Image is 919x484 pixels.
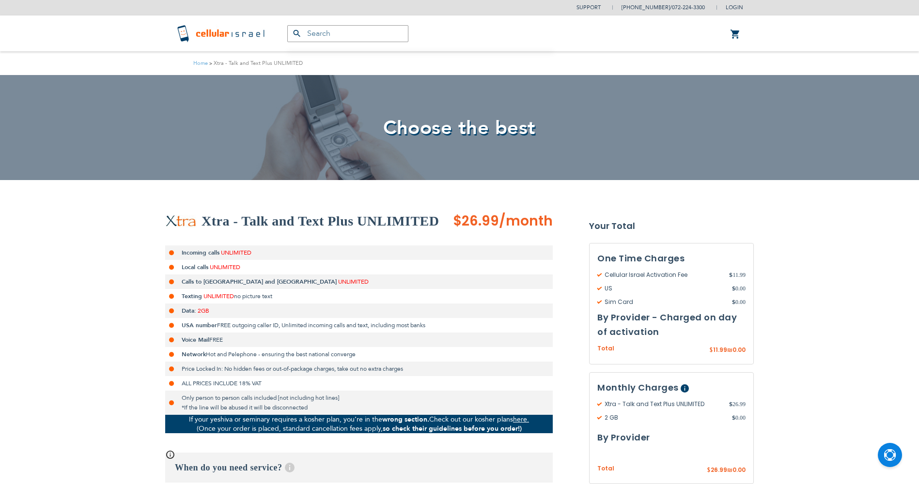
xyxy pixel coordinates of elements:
[209,336,223,344] span: FREE
[182,336,209,344] strong: Voice Mail
[382,415,429,424] strong: wrong section.
[681,384,689,393] span: Help
[597,430,746,445] h3: By Provider
[165,215,197,227] img: Xtra - Talk and Text Plus UNLIMITED
[193,60,208,67] a: Home
[597,400,729,408] span: Xtra - Talk and Text Plus UNLIMITED
[198,307,209,315] span: 2GB
[711,466,727,474] span: 26.99
[589,219,754,233] strong: Your Total
[732,413,735,422] span: $
[182,249,219,257] strong: Incoming calls
[287,25,408,42] input: Search
[202,212,439,231] h2: Xtra - Talk and Text Plus UNLIMITED
[597,413,732,422] span: 2 GB
[597,251,746,266] h3: One Time Charges
[597,344,614,353] span: Total
[383,424,522,433] strong: so check their guidelines before you order!)
[732,284,746,293] span: 0.00
[210,263,240,271] span: UNLIMITED
[732,466,746,474] span: 0.00
[597,298,732,306] span: Sim Card
[597,310,746,339] h3: By Provider - Charged on day of activation
[182,263,208,271] strong: Local calls
[182,307,196,315] strong: Data:
[338,278,369,286] span: UNLIMITED
[221,249,251,257] span: UNLIMITED
[576,4,601,11] a: Support
[182,350,206,358] strong: Network
[513,415,529,424] a: here.
[453,212,499,230] span: $26.99
[729,400,732,408] span: $
[176,24,268,43] img: Cellular Israel
[597,464,614,473] span: Total
[499,212,553,231] span: /month
[383,115,536,141] span: Choose the best
[713,346,727,354] span: 11.99
[727,466,732,475] span: ₪
[732,346,746,354] span: 0.00
[672,4,705,11] a: 072-224-3300
[234,292,272,300] span: no picture text
[182,278,337,286] strong: Calls to [GEOGRAPHIC_DATA] and [GEOGRAPHIC_DATA]
[729,400,746,408] span: 26.99
[165,376,553,391] li: ALL PRICES INCLUDE 18% VAT
[208,59,303,68] li: Xtra - Talk and Text Plus UNLIMITED
[729,271,746,279] span: 11.99
[285,463,295,472] span: Help
[597,381,679,393] span: Monthly Charges
[622,4,670,11] a: [PHONE_NUMBER]
[726,4,743,11] span: Login
[709,346,713,355] span: $
[165,362,553,376] li: Price Locked In: No hidden fees or out-of-package charges, take out no extra charges
[182,292,202,300] strong: Texting
[182,321,217,329] strong: USA number
[732,413,746,422] span: 0.00
[203,292,234,300] span: UNLIMITED
[597,284,732,293] span: US
[732,284,735,293] span: $
[165,415,553,433] p: If your yeshiva or seminary requires a kosher plan, you’re in the Check out our kosher plans (Onc...
[729,271,732,279] span: $
[732,298,746,306] span: 0.00
[165,453,553,483] h3: When do you need service?
[732,298,735,306] span: $
[612,0,705,15] li: /
[707,466,711,475] span: $
[727,346,732,355] span: ₪
[206,350,356,358] span: Hot and Pelephone - ensuring the best national converge
[217,321,425,329] span: FREE outgoing caller ID, Unlimited incoming calls and text, including most banks
[165,391,553,415] li: Only person to person calls included [not including hot lines] *If the line will be abused it wil...
[597,271,729,279] span: Cellular Israel Activation Fee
